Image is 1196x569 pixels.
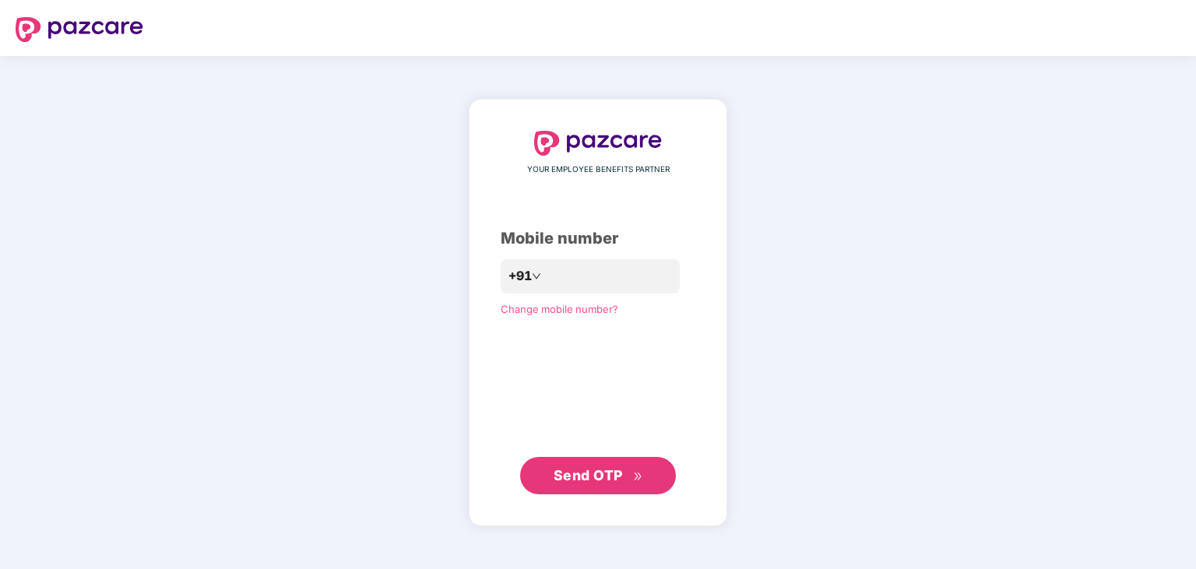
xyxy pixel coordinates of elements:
[501,227,695,251] div: Mobile number
[554,467,623,483] span: Send OTP
[501,303,618,315] a: Change mobile number?
[508,266,532,286] span: +91
[534,131,662,156] img: logo
[527,163,670,176] span: YOUR EMPLOYEE BENEFITS PARTNER
[16,17,143,42] img: logo
[520,457,676,494] button: Send OTPdouble-right
[633,472,643,482] span: double-right
[532,272,541,281] span: down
